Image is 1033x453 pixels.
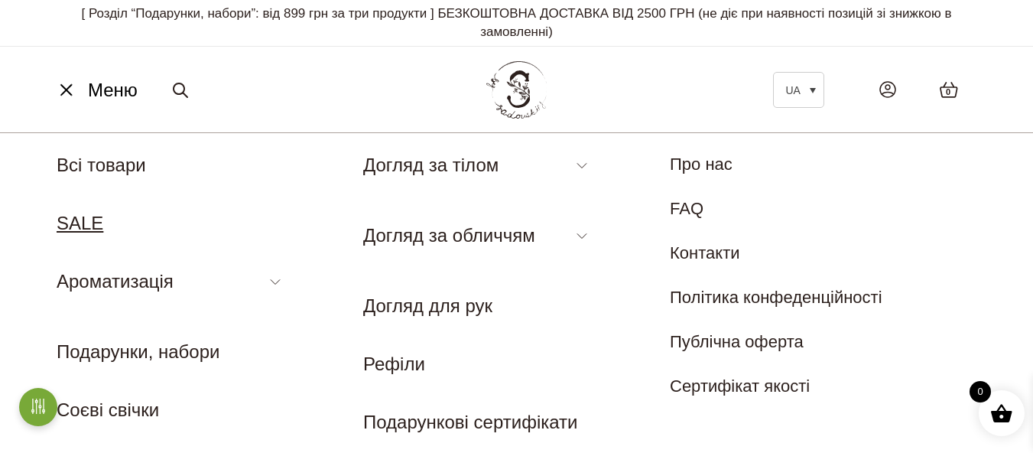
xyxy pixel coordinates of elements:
a: UA [773,72,823,108]
a: Догляд за тілом [363,155,499,175]
a: Публічна оферта [670,332,804,351]
a: Рефіли [363,354,425,374]
a: Контакти [670,243,740,262]
a: SALE [57,213,103,233]
a: 0 [924,66,974,114]
a: Соєві свічки [57,399,159,420]
a: Ароматизація [57,271,174,292]
a: Подарунки, набори [57,341,219,362]
span: Меню [88,77,138,104]
a: Політика конфеденційності [670,288,882,307]
button: Меню [50,76,142,105]
a: Сертифікат якості [670,376,810,396]
span: 0 [946,86,950,99]
a: Про нас [670,155,733,174]
a: Догляд за обличчям [363,225,535,246]
span: UA [785,84,800,96]
img: BY SADOVSKIY [486,61,547,119]
a: Догляд для рук [363,295,492,316]
span: 0 [970,381,991,402]
a: Всі товари [57,155,146,175]
a: Подарункові сертифікати [363,412,578,432]
a: FAQ [670,199,703,218]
